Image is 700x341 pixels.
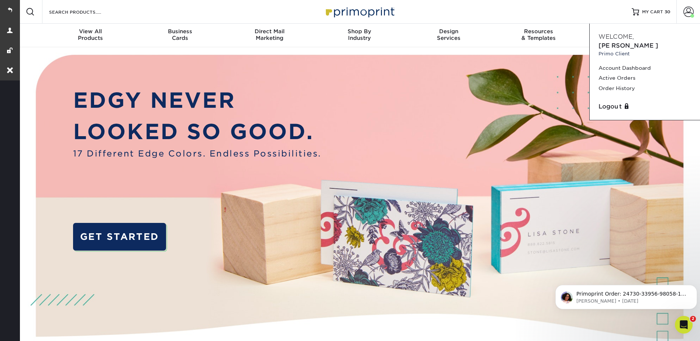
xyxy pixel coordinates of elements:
[642,9,663,15] span: MY CART
[314,28,404,41] div: Industry
[494,28,583,41] div: & Templates
[494,24,583,47] a: Resources& Templates
[599,102,691,111] a: Logout
[73,116,321,147] p: LOOKED SO GOOD.
[404,28,494,35] span: Design
[675,316,693,334] iframe: Intercom live chat
[323,4,396,20] img: Primoprint
[404,28,494,41] div: Services
[46,28,135,35] span: View All
[46,28,135,41] div: Products
[599,63,691,73] a: Account Dashboard
[599,73,691,83] a: Active Orders
[494,28,583,35] span: Resources
[73,85,321,116] p: EDGY NEVER
[73,147,321,160] span: 17 Different Edge Colors. Endless Possibilities.
[583,28,673,41] div: & Support
[314,24,404,47] a: Shop ByIndustry
[73,223,166,251] a: GET STARTED
[225,28,314,41] div: Marketing
[135,28,225,35] span: Business
[48,7,120,16] input: SEARCH PRODUCTS.....
[599,33,634,40] span: Welcome,
[583,28,673,35] span: Contact
[552,269,700,321] iframe: Intercom notifications message
[583,24,673,47] a: Contact& Support
[599,83,691,93] a: Order History
[599,42,658,49] span: [PERSON_NAME]
[314,28,404,35] span: Shop By
[225,28,314,35] span: Direct Mail
[225,24,314,47] a: Direct MailMarketing
[404,24,494,47] a: DesignServices
[135,24,225,47] a: BusinessCards
[665,9,670,14] span: 30
[135,28,225,41] div: Cards
[599,50,691,57] small: Primo Client
[46,24,135,47] a: View AllProducts
[690,316,696,322] span: 2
